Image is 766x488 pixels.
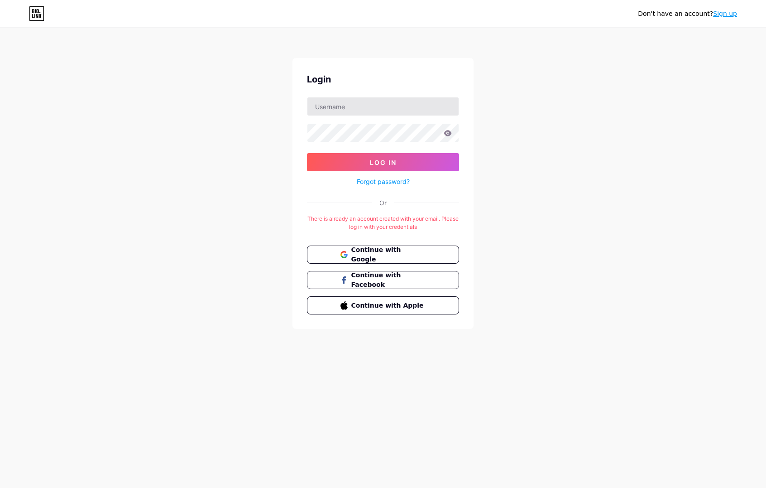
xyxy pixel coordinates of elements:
[713,10,737,17] a: Sign up
[307,153,459,171] button: Log In
[638,9,737,19] div: Don't have an account?
[379,198,387,208] div: Or
[307,271,459,289] button: Continue with Facebook
[351,301,426,310] span: Continue with Apple
[307,72,459,86] div: Login
[307,215,459,231] div: There is already an account created with your email. Please log in with your credentials
[370,159,397,166] span: Log In
[357,177,410,186] a: Forgot password?
[307,246,459,264] button: Continue with Google
[307,296,459,314] button: Continue with Apple
[351,271,426,290] span: Continue with Facebook
[351,245,426,264] span: Continue with Google
[307,97,459,116] input: Username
